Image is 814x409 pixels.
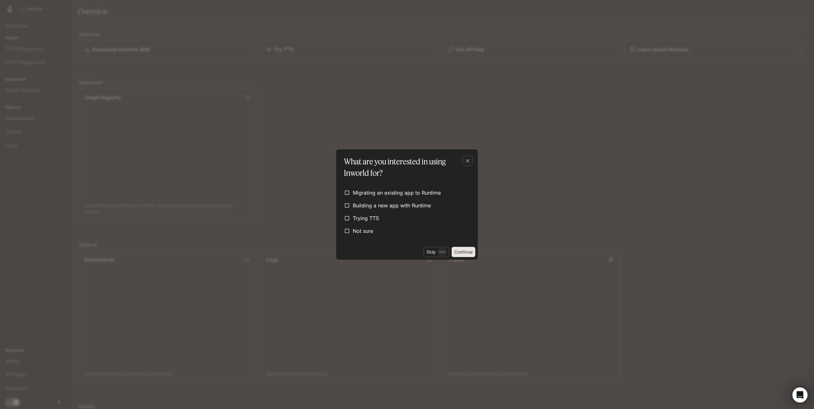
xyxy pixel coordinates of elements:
span: Trying TTS [353,214,379,222]
button: SkipEsc [424,247,449,257]
button: Continue [452,247,475,257]
span: Not sure [353,227,373,235]
span: Building a new app with Runtime [353,202,431,209]
span: Migrating an existing app to Runtime [353,189,441,197]
p: What are you interested in using Inworld for? [344,156,468,179]
iframe: Intercom live chat [792,387,808,403]
p: Esc [438,248,446,255]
